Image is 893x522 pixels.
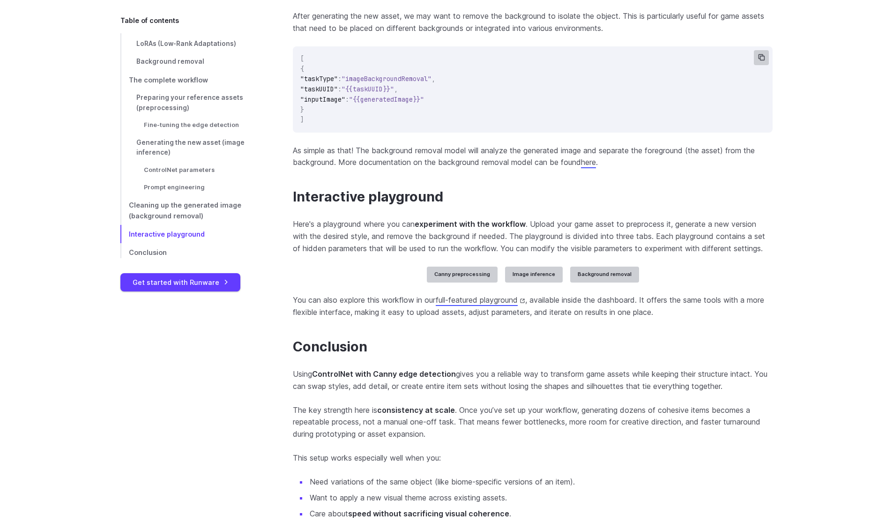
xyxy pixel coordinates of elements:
[505,267,563,283] label: Image inference
[293,452,773,464] p: This setup works especially well when you:
[129,201,241,220] span: Cleaning up the generated image (background removal)
[377,405,455,415] strong: consistency at scale
[120,244,263,262] a: Conclusion
[581,157,596,167] a: here
[120,71,263,89] a: The complete workflow
[120,15,179,26] span: Table of contents
[338,75,342,83] span: :
[120,273,240,291] a: Get started with Runware
[338,85,342,93] span: :
[293,189,443,205] a: Interactive playground
[120,134,263,162] a: Generating the new asset (image inference)
[144,166,215,173] span: ControlNet parameters
[120,117,263,134] a: Fine-tuning the edge detection
[136,58,204,65] span: Background removal
[136,40,236,47] span: LoRAs (Low-Rank Adaptations)
[129,230,205,238] span: Interactive playground
[293,294,773,318] p: You can also explore this workflow in our , available inside the dashboard. It offers the same to...
[144,184,205,191] span: Prompt engineering
[300,95,345,104] span: "inputImage"
[570,267,639,283] label: Background removal
[300,75,338,83] span: "taskType"
[754,50,769,65] button: Copy
[436,295,525,305] a: full-featured playground
[342,75,432,83] span: "imageBackgroundRemoval"
[293,368,773,392] p: Using gives you a reliable way to transform game assets while keeping their structure intact. You...
[394,85,398,93] span: ,
[129,249,167,257] span: Conclusion
[293,145,773,169] p: As simple as that! The background removal model will analyze the generated image and separate the...
[120,89,263,117] a: Preparing your reference assets (preprocessing)
[308,492,773,504] li: Want to apply a new visual theme across existing assets.
[293,218,773,254] p: Here's a playground where you can . Upload your game asset to preprocess it, generate a new versi...
[120,196,263,225] a: Cleaning up the generated image (background removal)
[120,53,263,71] a: Background removal
[342,85,394,93] span: "{{taskUUID}}"
[427,267,498,283] label: Canny preprocessing
[120,162,263,179] a: ControlNet parameters
[129,76,208,84] span: The complete workflow
[312,369,456,379] strong: ControlNet with Canny edge detection
[144,121,239,128] span: Fine-tuning the edge detection
[345,95,349,104] span: :
[415,219,526,229] strong: experiment with the workflow
[293,339,367,355] a: Conclusion
[349,95,424,104] span: "{{generatedImage}}"
[120,35,263,53] a: LoRAs (Low-Rank Adaptations)
[300,85,338,93] span: "taskUUID"
[136,94,243,112] span: Preparing your reference assets (preprocessing)
[300,105,304,114] span: }
[293,404,773,440] p: The key strength here is . Once you’ve set up your workflow, generating dozens of cohesive items ...
[308,508,773,520] li: Care about .
[120,225,263,243] a: Interactive playground
[300,65,304,73] span: {
[120,179,263,196] a: Prompt engineering
[293,10,773,34] p: After generating the new asset, we may want to remove the background to isolate the object. This ...
[300,54,304,63] span: [
[432,75,435,83] span: ,
[348,509,509,518] strong: speed without sacrificing visual coherence
[308,476,773,488] li: Need variations of the same object (like biome-specific versions of an item).
[136,139,245,157] span: Generating the new asset (image inference)
[300,115,304,124] span: ]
